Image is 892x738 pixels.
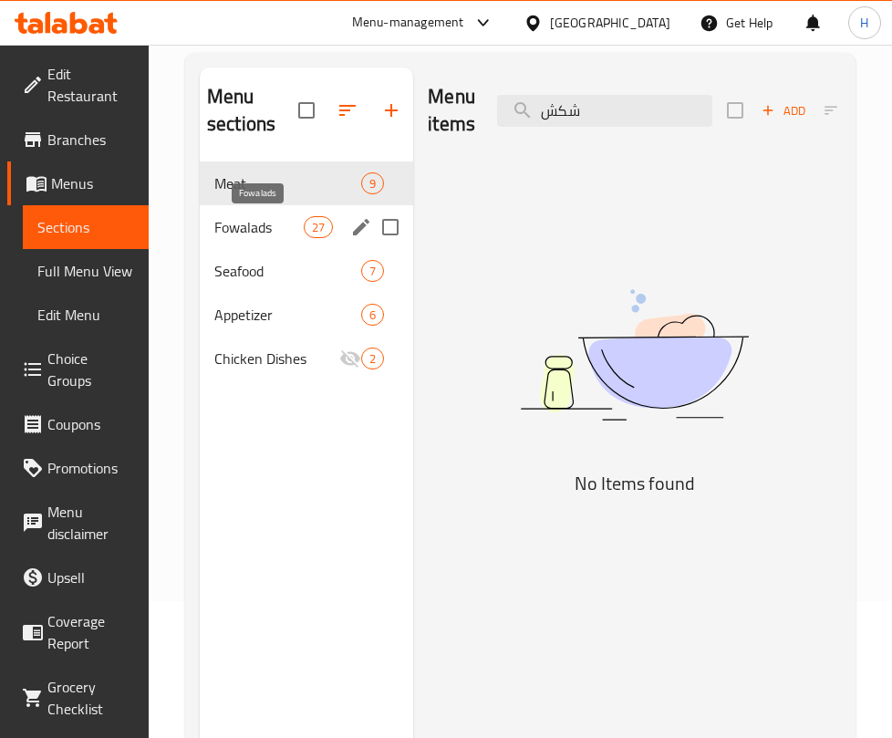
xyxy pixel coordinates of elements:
[7,337,149,402] a: Choice Groups
[47,501,134,545] span: Menu disclaimer
[7,599,149,665] a: Coverage Report
[550,13,670,33] div: [GEOGRAPHIC_DATA]
[51,172,134,194] span: Menus
[200,293,413,337] div: Appetizer6
[7,446,149,490] a: Promotions
[214,304,361,326] span: Appetizer
[214,260,361,282] span: Seafood
[207,83,298,138] h2: Menu sections
[352,12,464,34] div: Menu-management
[47,566,134,588] span: Upsell
[47,413,134,435] span: Coupons
[497,95,712,127] input: search
[47,457,134,479] span: Promotions
[305,219,332,236] span: 27
[37,260,134,282] span: Full Menu View
[362,350,383,368] span: 2
[428,83,475,138] h2: Menu items
[287,91,326,130] span: Select all sections
[754,97,813,125] button: Add
[37,216,134,238] span: Sections
[428,469,841,498] h5: No Items found
[200,249,413,293] div: Seafood7
[7,402,149,446] a: Coupons
[7,161,149,205] a: Menus
[860,13,868,33] span: H
[37,304,134,326] span: Edit Menu
[362,263,383,280] span: 7
[23,249,149,293] a: Full Menu View
[7,118,149,161] a: Branches
[361,348,384,369] div: items
[214,216,304,238] span: Fowalads
[7,52,149,118] a: Edit Restaurant
[214,172,361,194] span: Meat
[7,665,149,731] a: Grocery Checklist
[200,161,413,205] div: Meat9
[47,348,134,391] span: Choice Groups
[47,129,134,151] span: Branches
[47,676,134,720] span: Grocery Checklist
[47,610,134,654] span: Coverage Report
[200,337,413,380] div: Chicken Dishes2
[47,63,134,107] span: Edit Restaurant
[428,245,841,464] img: dish.svg
[214,348,339,369] span: Chicken Dishes
[23,293,149,337] a: Edit Menu
[200,154,413,388] nav: Menu sections
[362,307,383,324] span: 6
[347,213,375,241] button: edit
[23,205,149,249] a: Sections
[200,205,413,249] div: Fowalads27edit
[7,556,149,599] a: Upsell
[759,100,808,121] span: Add
[362,175,383,192] span: 9
[7,490,149,556] a: Menu disclaimer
